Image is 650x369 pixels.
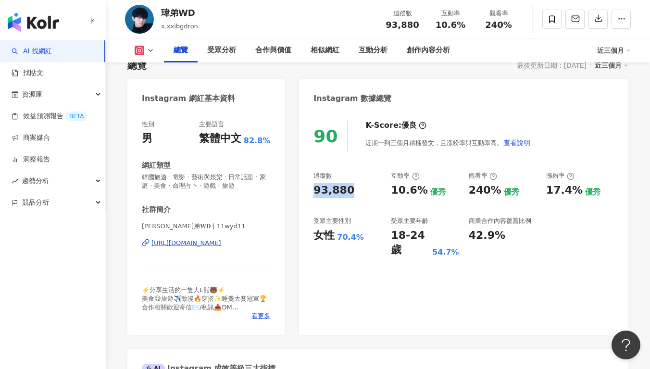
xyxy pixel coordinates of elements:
div: [URL][DOMAIN_NAME] [151,239,221,247]
div: 創作內容分析 [407,45,450,56]
span: ⚡️分享生活的一隻大E熊🐻⚡️ 美食😋旅遊✈️動漫🔥穿搭✨睡覺大賽冠軍🏆 合作相關歡迎寄信✉️/私訊📥DM Work📪[EMAIL_ADDRESS][DOMAIN_NAME] [142,286,267,329]
span: 240% [485,20,512,30]
div: 18-24 歲 [391,228,430,258]
div: 追蹤數 [313,172,332,180]
div: 漲粉率 [546,172,575,180]
div: 瑋弟WD [161,7,198,19]
div: 90 [313,126,337,146]
div: 觀看率 [480,9,517,18]
span: [PERSON_NAME]弟𝐖𝐃 | 11wyd11 [142,222,270,231]
a: searchAI 找網紅 [12,47,52,56]
a: 找貼文 [12,68,43,78]
div: 商業合作內容覆蓋比例 [469,217,531,225]
div: 受眾主要年齡 [391,217,428,225]
div: 42.9% [469,228,505,243]
div: 240% [469,183,501,198]
img: logo [8,12,59,32]
div: 主要語言 [199,120,224,129]
div: 17.4% [546,183,583,198]
div: 優良 [401,120,417,131]
span: 查看說明 [503,139,530,147]
a: 商案媒合 [12,133,50,143]
iframe: Help Scout Beacon - Open [612,331,640,359]
div: 優秀 [504,187,519,197]
div: 相似網紅 [311,45,339,56]
a: 效益預測報告BETA [12,111,87,121]
div: 互動率 [391,172,419,180]
span: 10.6% [436,20,465,30]
span: 93,880 [386,20,419,30]
div: 女性 [313,228,335,243]
span: 看更多 [251,312,270,320]
div: 互動分析 [359,45,387,56]
span: 資源庫 [22,84,42,105]
div: 54.7% [432,247,459,258]
div: 優秀 [430,187,446,197]
div: 優秀 [585,187,600,197]
span: 趨勢分析 [22,170,49,192]
div: 網紅類型 [142,160,171,171]
div: 追蹤數 [384,9,421,18]
div: 總覽 [127,59,147,72]
div: Instagram 網紅基本資料 [142,93,235,104]
div: Instagram 數據總覽 [313,93,391,104]
img: KOL Avatar [125,5,154,34]
a: 洞察報告 [12,155,50,164]
div: 男 [142,131,152,146]
div: 繁體中文 [199,131,241,146]
div: 近三個月 [597,43,631,58]
div: 10.6% [391,183,427,198]
span: 競品分析 [22,192,49,213]
div: 70.4% [337,232,364,243]
span: x.xxibgdron [161,23,198,30]
div: K-Score : [365,120,426,131]
div: 93,880 [313,183,354,198]
div: 合作與價值 [255,45,291,56]
div: 受眾主要性別 [313,217,351,225]
span: 韓國旅遊 · 電影 · 藝術與娛樂 · 日常話題 · 家庭 · 美食 · 命理占卜 · 遊戲 · 旅遊 [142,173,270,190]
div: 近三個月 [595,59,628,72]
div: 觀看率 [469,172,497,180]
div: 性別 [142,120,154,129]
div: 受眾分析 [207,45,236,56]
div: 社群簡介 [142,205,171,215]
button: 查看說明 [503,133,531,152]
div: 近期一到三個月積極發文，且漲粉率與互動率高。 [365,133,531,152]
div: 互動率 [432,9,469,18]
a: [URL][DOMAIN_NAME] [142,239,270,247]
span: rise [12,178,18,184]
span: 82.8% [244,135,271,146]
div: 最後更新日期：[DATE] [517,61,587,69]
div: 總覽 [174,45,188,56]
